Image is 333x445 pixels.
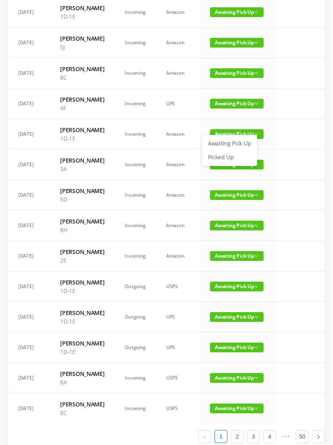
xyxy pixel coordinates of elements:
[8,58,50,89] td: [DATE]
[8,211,50,241] td: [DATE]
[263,430,276,443] li: 4
[115,150,156,180] td: Incoming
[156,363,200,393] td: USPS
[231,430,243,443] a: 2
[210,251,264,261] span: Awaiting Pick Up
[60,287,104,295] p: 1D-1E
[156,271,200,302] td: USPS
[254,71,258,75] i: icon: down
[210,373,264,383] span: Awaiting Pick Up
[254,254,258,258] i: icon: down
[210,7,264,17] span: Awaiting Pick Up
[210,221,264,230] span: Awaiting Pick Up
[254,284,258,289] i: icon: down
[60,339,104,347] h6: [PERSON_NAME]
[60,347,104,356] p: 1D-1E
[316,434,321,439] i: icon: right
[254,224,258,228] i: icon: down
[8,241,50,271] td: [DATE]
[8,119,50,150] td: [DATE]
[60,43,104,51] p: 5J
[254,193,258,197] i: icon: down
[60,378,104,386] p: 8A
[254,102,258,106] i: icon: down
[8,28,50,58] td: [DATE]
[60,165,104,173] p: 3A
[60,195,104,204] p: 5D
[115,28,156,58] td: Incoming
[8,180,50,211] td: [DATE]
[254,345,258,349] i: icon: down
[247,430,259,443] a: 3
[60,278,104,287] h6: [PERSON_NAME]
[60,187,104,195] h6: [PERSON_NAME]
[115,58,156,89] td: Incoming
[202,434,207,439] i: icon: left
[279,430,292,443] span: •••
[210,129,264,139] span: Awaiting Pick Up
[8,302,50,332] td: [DATE]
[254,41,258,45] i: icon: down
[115,89,156,119] td: Incoming
[296,430,309,443] li: 50
[254,315,258,319] i: icon: down
[156,393,200,423] td: USPS
[214,430,227,443] li: 1
[156,332,200,363] td: UPS
[60,134,104,143] p: 1D-1E
[156,89,200,119] td: UPS
[156,58,200,89] td: Amazon
[60,65,104,73] h6: [PERSON_NAME]
[115,211,156,241] td: Incoming
[8,271,50,302] td: [DATE]
[264,430,276,443] a: 4
[210,99,264,109] span: Awaiting Pick Up
[156,241,200,271] td: Amazon
[210,404,264,413] span: Awaiting Pick Up
[254,406,258,410] i: icon: down
[60,34,104,43] h6: [PERSON_NAME]
[210,312,264,322] span: Awaiting Pick Up
[60,369,104,378] h6: [PERSON_NAME]
[231,430,244,443] li: 2
[60,156,104,165] h6: [PERSON_NAME]
[115,332,156,363] td: Outgoing
[254,376,258,380] i: icon: down
[203,137,256,150] a: Awaiting Pick Up
[156,28,200,58] td: Amazon
[60,308,104,317] h6: [PERSON_NAME]
[60,12,104,21] p: 1D-1E
[8,89,50,119] td: [DATE]
[156,302,200,332] td: UPS
[198,430,211,443] li: Previous Page
[254,10,258,14] i: icon: down
[8,332,50,363] td: [DATE]
[296,430,308,443] a: 50
[156,180,200,211] td: Amazon
[210,282,264,291] span: Awaiting Pick Up
[156,150,200,180] td: Amazon
[115,302,156,332] td: Outgoing
[60,217,104,226] h6: [PERSON_NAME]
[115,363,156,393] td: Incoming
[210,190,264,200] span: Awaiting Pick Up
[8,150,50,180] td: [DATE]
[312,430,325,443] li: Next Page
[156,119,200,150] td: Amazon
[60,400,104,408] h6: [PERSON_NAME]
[60,247,104,256] h6: [PERSON_NAME]
[215,430,227,443] a: 1
[115,119,156,150] td: Incoming
[60,317,104,326] p: 1D-1E
[247,430,260,443] li: 3
[60,408,104,417] p: 8C
[8,363,50,393] td: [DATE]
[60,104,104,112] p: 4F
[210,343,264,352] span: Awaiting Pick Up
[115,241,156,271] td: Incoming
[203,151,256,164] a: Picked Up
[210,68,264,78] span: Awaiting Pick Up
[115,271,156,302] td: Outgoing
[60,73,104,82] p: 8C
[8,393,50,423] td: [DATE]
